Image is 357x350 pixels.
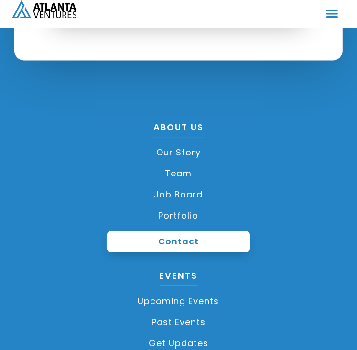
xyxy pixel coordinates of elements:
a: Team [34,163,323,184]
a: Past Events [34,312,323,333]
a: About US [153,122,204,137]
a: Contact [107,231,251,252]
a: Job Board [34,184,323,205]
a: Events [160,271,198,286]
a: Portfolio [34,205,323,226]
a: Our Story [34,142,323,163]
a: Upcoming Events [34,291,323,312]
